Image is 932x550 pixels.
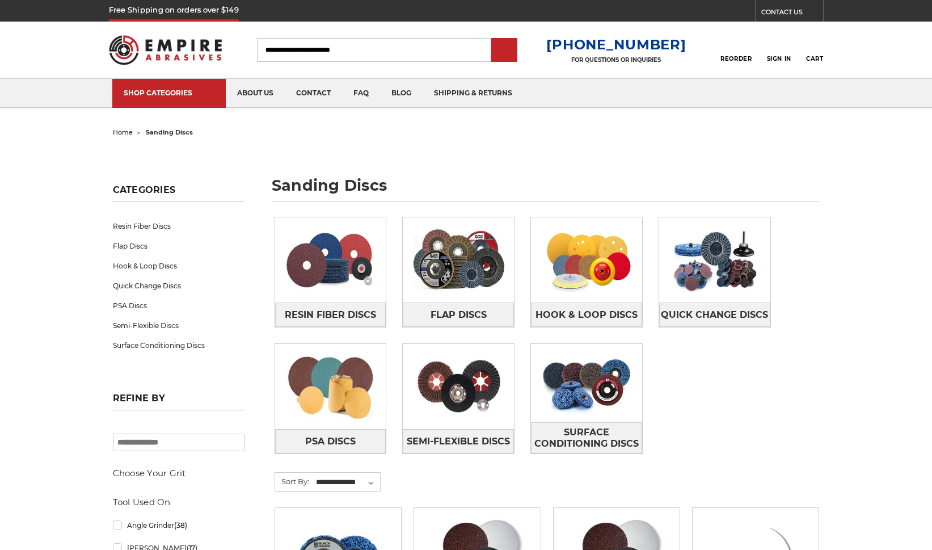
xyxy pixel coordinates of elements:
[531,422,642,454] a: Surface Conditioning Discs
[146,128,193,136] span: sanding discs
[535,305,638,325] span: Hook & Loop Discs
[275,429,386,454] a: PSA Discs
[423,79,524,108] a: shipping & returns
[275,217,386,303] img: Resin Fiber Discs
[109,28,222,72] img: Empire Abrasives
[806,55,823,62] span: Cart
[403,429,514,454] a: Semi-Flexible Discs
[531,217,642,303] img: Hook & Loop Discs
[226,79,285,108] a: about us
[113,335,244,355] a: Surface Conditioning Discs
[113,316,244,335] a: Semi-Flexible Discs
[113,515,244,535] a: Angle Grinder(38)
[403,303,514,327] a: Flap Discs
[113,496,244,509] h5: Tool Used On
[403,217,514,303] img: Flap Discs
[285,305,376,325] span: Resin Fiber Discs
[659,217,770,303] img: Quick Change Discs
[342,79,380,108] a: faq
[493,39,516,62] input: Submit
[767,55,791,62] span: Sign In
[661,305,768,325] span: Quick Change Discs
[407,432,510,451] span: Semi-Flexible Discs
[113,184,244,202] h5: Categories
[275,303,386,327] a: Resin Fiber Discs
[275,344,386,429] img: PSA Discs
[113,467,244,480] h5: Choose Your Grit
[532,423,642,454] span: Surface Conditioning Discs
[806,37,823,62] a: Cart
[314,474,380,491] select: Sort By:
[546,36,686,53] a: [PHONE_NUMBER]
[659,303,770,327] a: Quick Change Discs
[113,296,244,316] a: PSA Discs
[431,305,487,325] span: Flap Discs
[124,89,214,97] div: SHOP CATEGORIES
[720,55,752,62] span: Reorder
[113,216,244,236] a: Resin Fiber Discs
[174,521,187,530] span: (38)
[531,344,642,422] img: Surface Conditioning Discs
[546,56,686,64] p: FOR QUESTIONS OR INQUIRIES
[272,178,820,202] h1: sanding discs
[285,79,342,108] a: contact
[113,236,244,256] a: Flap Discs
[531,303,642,327] a: Hook & Loop Discs
[380,79,423,108] a: blog
[761,6,823,22] a: CONTACT US
[113,276,244,296] a: Quick Change Discs
[305,432,356,451] span: PSA Discs
[275,473,309,490] label: Sort By:
[113,393,244,410] h5: Refine by
[403,344,514,429] img: Semi-Flexible Discs
[113,128,133,136] a: home
[113,256,244,276] a: Hook & Loop Discs
[720,37,752,62] a: Reorder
